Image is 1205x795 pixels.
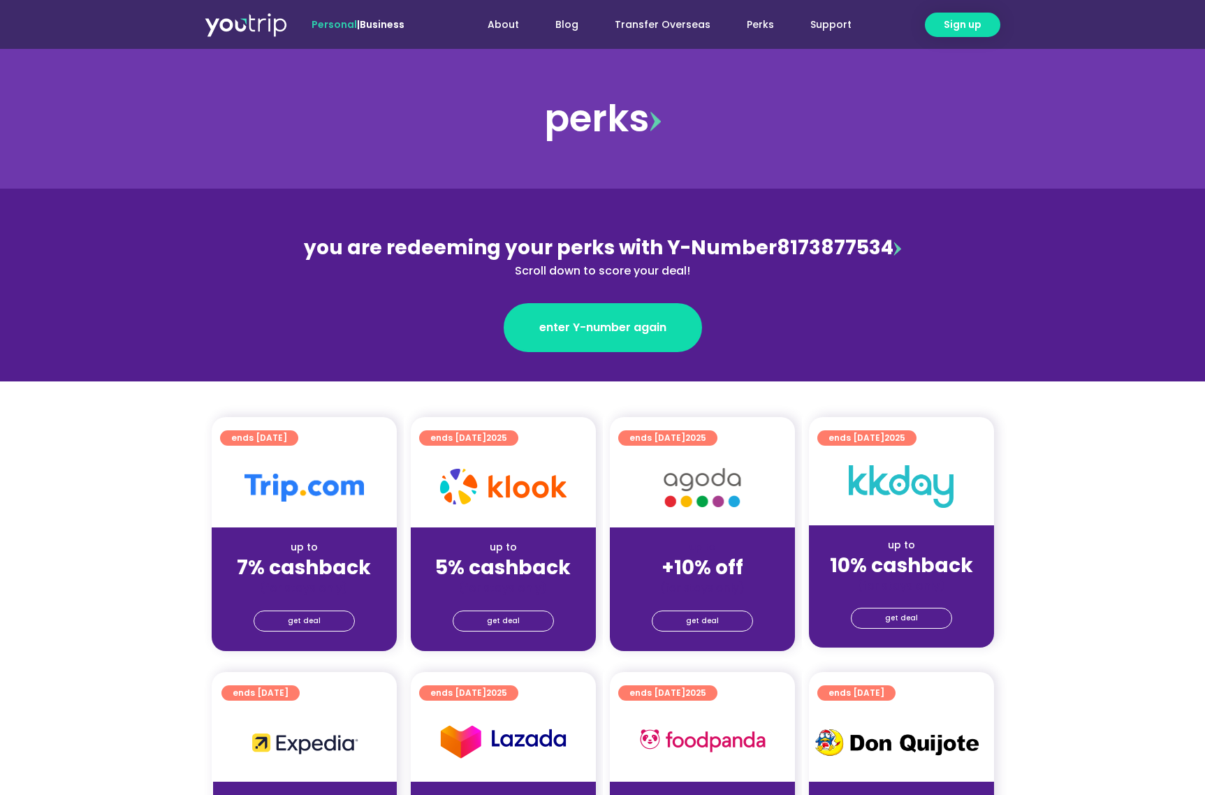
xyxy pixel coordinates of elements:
[685,432,706,444] span: 2025
[944,17,981,32] span: Sign up
[885,608,918,628] span: get deal
[223,581,386,595] div: (for stays only)
[792,12,870,38] a: Support
[486,432,507,444] span: 2025
[237,554,371,581] strong: 7% cashback
[884,432,905,444] span: 2025
[254,611,355,632] a: get deal
[486,687,507,699] span: 2025
[820,538,983,553] div: up to
[629,685,706,701] span: ends [DATE]
[435,554,571,581] strong: 5% cashback
[828,685,884,701] span: ends [DATE]
[685,687,706,699] span: 2025
[422,540,585,555] div: up to
[537,12,597,38] a: Blog
[419,430,518,446] a: ends [DATE]2025
[817,685,896,701] a: ends [DATE]
[220,430,298,446] a: ends [DATE]
[312,17,404,31] span: |
[221,685,300,701] a: ends [DATE]
[487,611,520,631] span: get deal
[312,17,357,31] span: Personal
[360,17,404,31] a: Business
[820,578,983,593] div: (for stays only)
[618,685,717,701] a: ends [DATE]2025
[830,552,973,579] strong: 10% cashback
[442,12,870,38] nav: Menu
[652,611,753,632] a: get deal
[300,233,906,279] div: 8173877534
[618,430,717,446] a: ends [DATE]2025
[453,611,554,632] a: get deal
[828,430,905,446] span: ends [DATE]
[304,234,777,261] span: you are redeeming your perks with Y-Number
[729,12,792,38] a: Perks
[925,13,1000,37] a: Sign up
[851,608,952,629] a: get deal
[597,12,729,38] a: Transfer Overseas
[629,430,706,446] span: ends [DATE]
[233,685,289,701] span: ends [DATE]
[469,12,537,38] a: About
[430,685,507,701] span: ends [DATE]
[288,611,321,631] span: get deal
[662,554,743,581] strong: +10% off
[539,319,666,336] span: enter Y-number again
[504,303,702,352] a: enter Y-number again
[621,581,784,595] div: (for stays only)
[686,611,719,631] span: get deal
[422,581,585,595] div: (for stays only)
[430,430,507,446] span: ends [DATE]
[300,263,906,279] div: Scroll down to score your deal!
[689,540,715,554] span: up to
[817,430,916,446] a: ends [DATE]2025
[223,540,386,555] div: up to
[231,430,287,446] span: ends [DATE]
[419,685,518,701] a: ends [DATE]2025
